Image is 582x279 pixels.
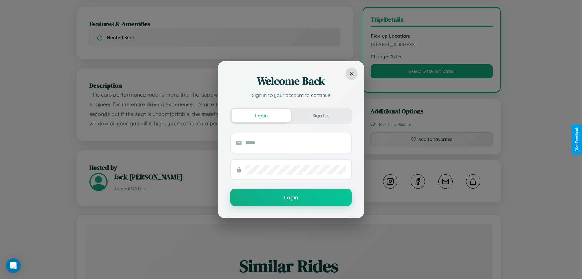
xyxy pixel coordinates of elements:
h2: Welcome Back [230,74,352,88]
button: Login [232,109,291,122]
div: Open Intercom Messenger [6,258,21,273]
button: Login [230,189,352,206]
div: Give Feedback [575,127,579,152]
p: Sign in to your account to continue [230,91,352,99]
button: Sign Up [291,109,350,122]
